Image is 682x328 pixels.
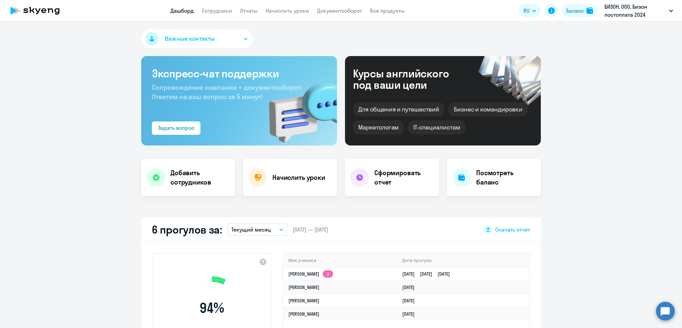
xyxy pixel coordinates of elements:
[370,7,405,14] a: Все продукты
[293,226,328,233] span: [DATE] — [DATE]
[323,270,333,278] app-skyeng-badge: 3
[317,7,362,14] a: Документооборот
[402,271,455,277] a: [DATE][DATE][DATE]
[288,284,319,290] a: [PERSON_NAME]
[601,3,676,19] button: БИЗОН, ООО, Бизон постоплата 2024
[353,68,467,90] div: Курсы английского под ваши цели
[170,168,230,187] h4: Добавить сотрудников
[152,67,326,80] h3: Экспресс-чат поддержки
[152,121,200,135] button: Задать вопрос
[288,298,319,304] a: [PERSON_NAME]
[152,223,222,236] h2: 6 прогулов за:
[202,7,232,14] a: Сотрудники
[152,83,302,101] span: Сопровождение компании + документооборот. Ответим на ваш вопрос за 5 минут!
[374,168,434,187] h4: Сформировать отчет
[141,29,253,48] button: Важные контакты
[288,311,319,317] a: [PERSON_NAME]
[272,173,325,182] h4: Начислить уроки
[283,254,397,267] th: Имя ученика
[476,168,535,187] h4: Посмотреть баланс
[288,271,333,277] a: [PERSON_NAME]3
[227,223,287,236] button: Текущий месяц
[402,311,420,317] a: [DATE]
[397,254,529,267] th: Дата прогула
[240,7,258,14] a: Отчеты
[566,7,584,15] div: Баланс
[604,3,666,19] p: БИЗОН, ООО, Бизон постоплата 2024
[562,4,597,17] button: Балансbalance
[266,7,309,14] a: Начислить уроки
[402,284,420,290] a: [DATE]
[449,102,528,116] div: Бизнес и командировки
[408,120,465,134] div: IT-специалистам
[165,34,215,43] span: Важные контакты
[158,124,194,132] div: Задать вопрос
[259,70,337,145] img: bg-img
[402,298,420,304] a: [DATE]
[586,7,593,14] img: balance
[173,300,250,316] span: 94 %
[495,226,530,233] span: Скачать отчет
[519,4,541,17] button: RU
[231,226,271,234] p: Текущий месяц
[170,7,194,14] a: Дашборд
[353,120,404,134] div: Маркетологам
[523,7,529,15] span: RU
[353,102,445,116] div: Для общения и путешествий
